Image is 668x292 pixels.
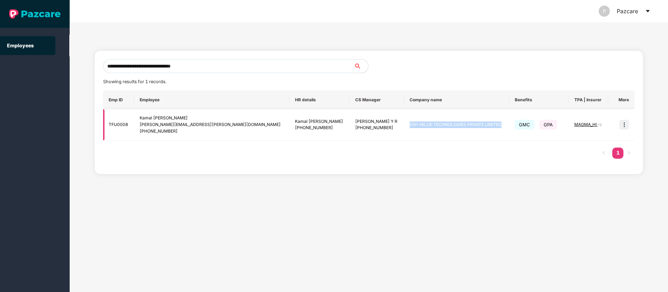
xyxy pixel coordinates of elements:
[7,42,34,48] a: Employees
[103,109,134,141] td: TFU0008
[140,128,283,135] div: [PHONE_NUMBER]
[603,6,606,17] span: P
[598,148,609,159] li: Previous Page
[627,151,631,155] span: right
[355,125,398,131] div: [PHONE_NUMBER]
[355,118,398,125] div: [PERSON_NAME] Y R
[354,63,368,69] span: search
[509,90,569,109] th: Benefits
[295,125,344,131] div: [PHONE_NUMBER]
[612,148,623,158] a: 1
[645,8,651,14] span: caret-down
[623,148,635,159] button: right
[103,90,134,109] th: Emp ID
[574,122,598,127] span: MAGMA_HI
[404,109,509,141] td: ESH VALUE TECHNOLOGIES PRIVATE LIMITED
[140,115,283,121] div: Kamal [PERSON_NAME]
[354,59,368,73] button: search
[598,123,602,127] span: + 1
[619,120,629,129] img: icon
[140,121,283,128] div: [PERSON_NAME][EMAIL_ADDRESS][PERSON_NAME][DOMAIN_NAME]
[515,120,534,129] span: GMC
[598,148,609,159] button: left
[289,90,350,109] th: HR details
[103,79,166,84] span: Showing results for 1 records.
[623,148,635,159] li: Next Page
[134,90,289,109] th: Employee
[350,90,404,109] th: CS Manager
[295,118,344,125] div: Kamal [PERSON_NAME]
[569,90,608,109] th: TPA | Insurer
[608,90,635,109] th: More
[602,151,606,155] span: left
[404,90,509,109] th: Company name
[612,148,623,159] li: 1
[539,120,557,129] span: GPA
